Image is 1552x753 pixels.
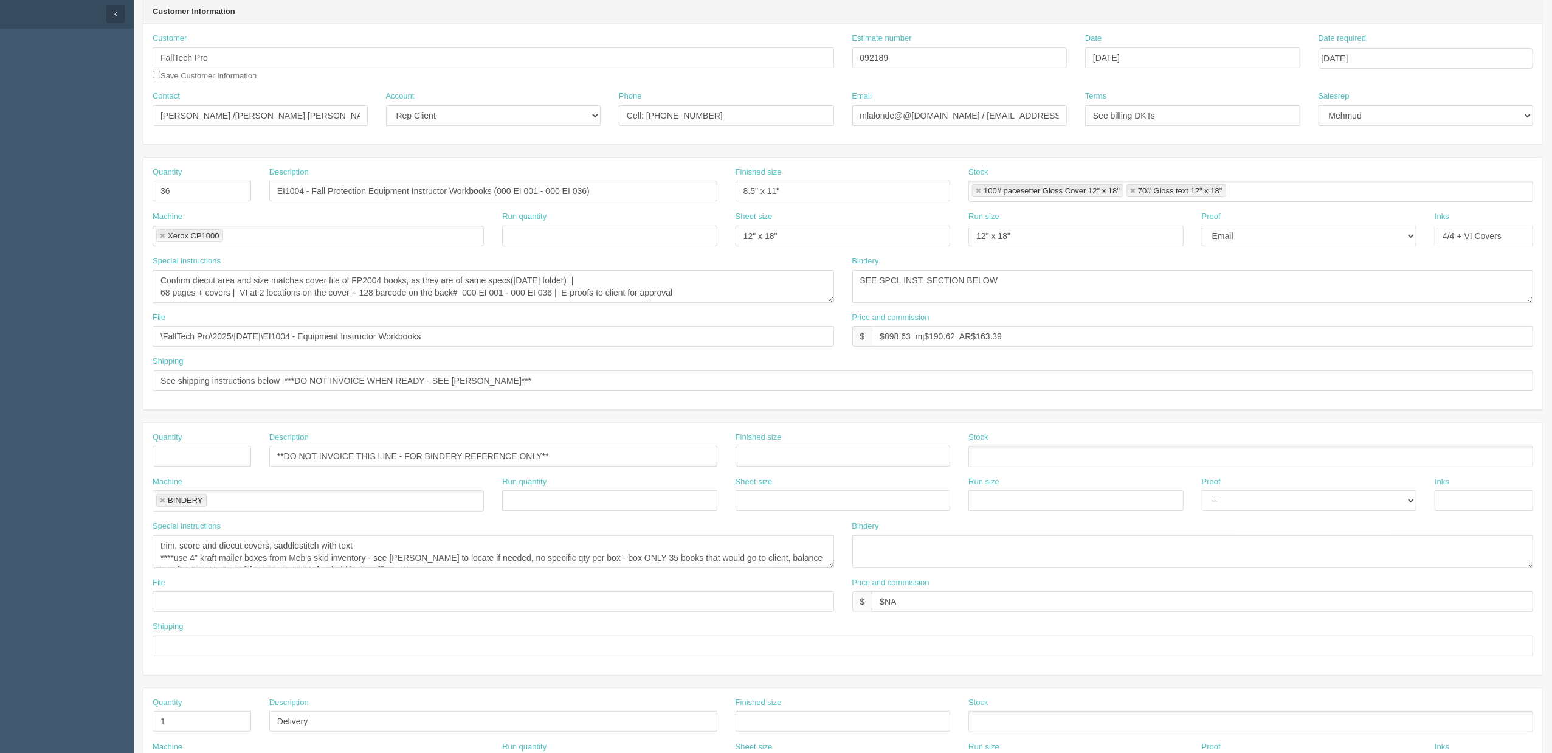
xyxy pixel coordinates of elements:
[1202,476,1221,488] label: Proof
[852,591,872,612] div: $
[968,741,999,753] label: Run size
[153,432,182,443] label: Quantity
[153,33,834,82] div: Save Customer Information
[502,211,547,223] label: Run quantity
[968,476,999,488] label: Run size
[852,33,912,44] label: Estimate number
[153,535,834,568] textarea: trim, score and diecut covers, saddlestitch with text ****use 4" kraft mailer boxes from Meb's sk...
[619,91,642,102] label: Phone
[269,697,309,709] label: Description
[852,521,879,532] label: Bindery
[153,741,182,753] label: Machine
[153,697,182,709] label: Quantity
[269,432,309,443] label: Description
[1202,211,1221,223] label: Proof
[153,211,182,223] label: Machine
[736,697,782,709] label: Finished size
[153,356,184,367] label: Shipping
[502,741,547,753] label: Run quantity
[736,741,773,753] label: Sheet size
[968,432,988,443] label: Stock
[168,232,219,240] div: Xerox CP1000
[1435,211,1449,223] label: Inks
[968,211,999,223] label: Run size
[153,621,184,633] label: Shipping
[852,312,929,324] label: Price and commission
[968,167,988,178] label: Stock
[852,91,872,102] label: Email
[153,255,221,267] label: Special instructions
[968,697,988,709] label: Stock
[153,33,187,44] label: Customer
[852,255,879,267] label: Bindery
[736,167,782,178] label: Finished size
[852,270,1534,303] textarea: SEE SPCL INST. SECTION BELOW
[852,577,929,589] label: Price and commission
[736,211,773,223] label: Sheet size
[153,577,165,589] label: File
[1202,741,1221,753] label: Proof
[153,47,834,68] input: Enter customer name
[984,187,1120,195] div: 100# pacesetter Gloss Cover 12" x 18"
[269,167,309,178] label: Description
[386,91,415,102] label: Account
[1435,741,1449,753] label: Inks
[1085,91,1106,102] label: Terms
[153,167,182,178] label: Quantity
[1319,33,1367,44] label: Date required
[736,476,773,488] label: Sheet size
[1085,33,1102,44] label: Date
[153,270,834,303] textarea: Confirm diecut area and size matches cover file of FP2004 books, as they are of same specs([DATE]...
[1138,187,1223,195] div: 70# Gloss text 12" x 18"
[153,312,165,324] label: File
[736,432,782,443] label: Finished size
[153,521,221,532] label: Special instructions
[1435,476,1449,488] label: Inks
[1319,91,1350,102] label: Salesrep
[153,91,180,102] label: Contact
[168,496,203,504] div: BINDERY
[852,326,872,347] div: $
[153,476,182,488] label: Machine
[502,476,547,488] label: Run quantity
